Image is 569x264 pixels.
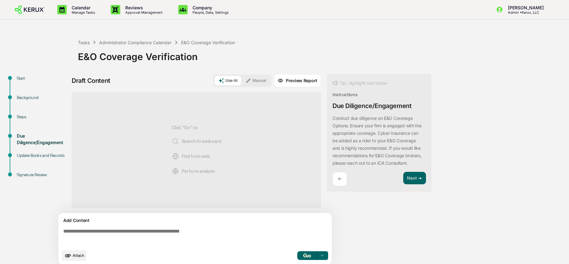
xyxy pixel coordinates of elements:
[17,172,68,178] div: Signature Review
[338,176,342,182] p: ←
[181,40,235,45] div: E&O Coverage Verification
[172,167,215,175] span: Perform analysis
[62,250,87,261] button: upload document
[549,243,566,260] iframe: Open customer support
[120,10,166,15] p: Approval Management
[17,94,68,101] div: Background
[17,114,68,120] div: Steps
[62,217,328,224] div: Add Content
[188,10,232,15] p: People, Data, Settings
[67,10,98,15] p: Manage Tasks
[303,253,311,257] img: Go
[17,133,68,146] div: Due Diligence/Engagement
[503,10,547,15] p: Admin • Kerux, LLC
[172,167,179,175] img: Analysis
[172,153,179,160] img: Web
[120,5,166,10] p: Reviews
[332,115,422,166] p: Conduct due diligence on E&O Coverage Options. Ensure your firm is engaged with the appropriate c...
[188,5,232,10] p: Company
[78,40,90,45] div: Tasks
[15,6,45,14] img: logo
[17,152,68,159] div: Update Books and Records
[332,92,358,97] div: Instructions
[17,75,68,82] div: Start
[73,253,84,258] span: Attach
[99,40,171,45] div: Administrator Compliance Calendar
[297,251,317,260] button: Go
[332,79,387,87] div: Tip: Highlight text below
[72,77,110,84] div: Draft Content
[503,5,547,10] p: [PERSON_NAME]
[215,76,241,85] button: Use AI
[172,102,221,198] div: Click "Go" to
[242,76,270,85] button: Manual
[172,138,179,145] img: Search
[172,138,221,145] span: Search Greenboard
[274,74,321,87] button: Preview Report
[332,102,411,110] div: Due Diligence/Engagement
[403,172,426,185] button: Next ➔
[67,5,98,10] p: Calendar
[78,46,566,62] div: E&O Coverage Verification
[172,153,210,160] span: Find from web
